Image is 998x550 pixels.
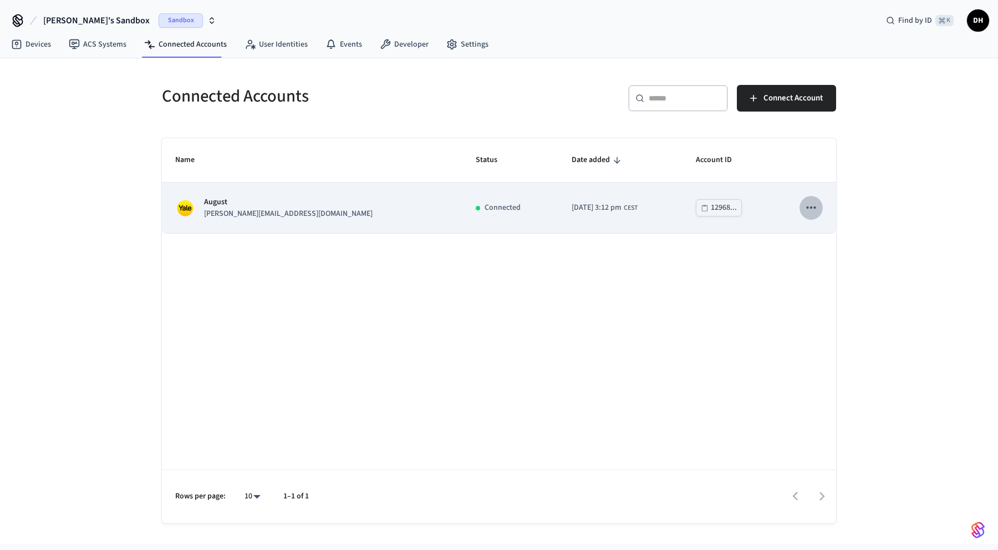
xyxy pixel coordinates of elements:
[239,488,266,504] div: 10
[43,14,150,27] span: [PERSON_NAME]'s Sandbox
[175,152,209,169] span: Name
[175,491,226,502] p: Rows per page:
[371,34,437,54] a: Developer
[283,491,309,502] p: 1–1 of 1
[572,202,622,214] span: [DATE] 3:12 pm
[437,34,497,54] a: Settings
[135,34,236,54] a: Connected Accounts
[175,198,195,218] img: Yale Logo, Square
[737,85,836,112] button: Connect Account
[968,11,988,31] span: DH
[159,13,203,28] span: Sandbox
[204,196,373,208] p: August
[624,203,638,213] span: CEST
[696,199,742,216] button: 12968...
[572,152,624,169] span: Date added
[935,15,954,26] span: ⌘ K
[898,15,932,26] span: Find by ID
[317,34,371,54] a: Events
[2,34,60,54] a: Devices
[763,91,823,105] span: Connect Account
[236,34,317,54] a: User Identities
[696,152,746,169] span: Account ID
[162,85,492,108] h5: Connected Accounts
[485,202,521,214] p: Connected
[971,521,985,539] img: SeamLogoGradient.69752ec5.svg
[476,152,512,169] span: Status
[60,34,135,54] a: ACS Systems
[711,201,737,215] div: 12968...
[204,208,373,220] p: [PERSON_NAME][EMAIL_ADDRESS][DOMAIN_NAME]
[572,202,638,214] div: Europe/Stockholm
[967,9,989,32] button: DH
[877,11,963,31] div: Find by ID⌘ K
[162,138,836,234] table: sticky table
